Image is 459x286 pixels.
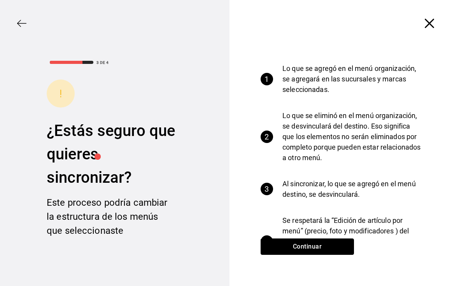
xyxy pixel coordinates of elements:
div: ¿Estás seguro que quieres sincronizar? [47,119,183,189]
p: Al sincronizar, lo que se agregó en el menú destino, se desvinculará. [282,178,422,199]
div: 3 [261,183,273,195]
button: Continuar [261,238,354,255]
div: 4 [261,235,273,248]
p: Se respetará la “Edición de artículo por menú” (precio, foto y modificadores ) del menú organizac... [282,215,422,268]
div: 2 [261,131,273,143]
div: Este proceso podría cambiar la estructura de los menús que seleccionaste [47,196,171,238]
div: 3 DE 4 [96,60,109,65]
p: Lo que se eliminó en el menú organización, se desvinculará del destino. Eso significa que los ele... [282,110,422,163]
p: Lo que se agregó en el menú organización, se agregará en las sucursales y marcas seleccionadas. [282,63,422,95]
div: 1 [261,73,273,85]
